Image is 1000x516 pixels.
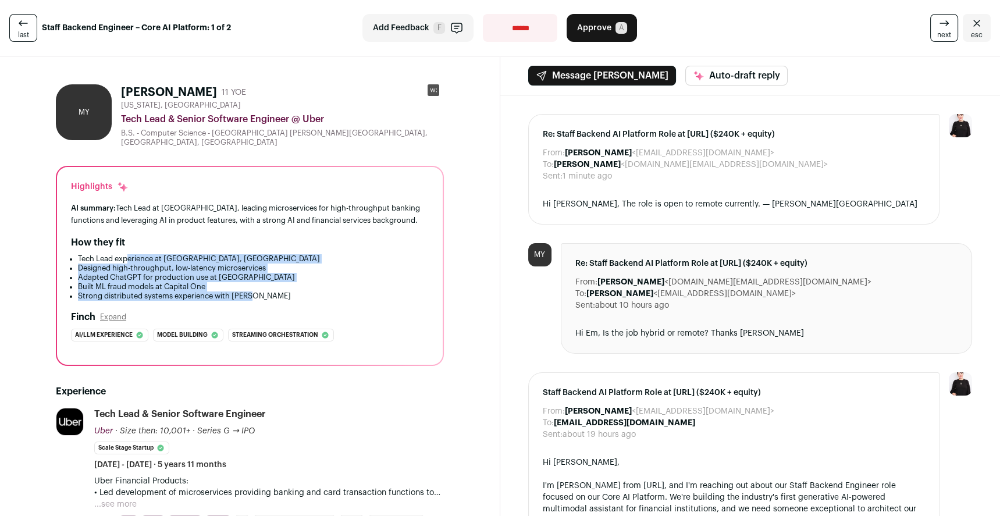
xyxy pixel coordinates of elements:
[949,114,972,137] img: 9240684-medium_jpg
[615,22,627,34] span: A
[75,329,133,341] span: Ai/llm experience
[565,149,632,157] b: [PERSON_NAME]
[372,22,429,34] span: Add Feedback
[232,329,318,341] span: Streaming orchestration
[42,22,231,34] strong: Staff Backend Engineer – Core AI Platform: 1 of 2
[543,170,563,182] dt: Sent:
[575,300,595,311] dt: Sent:
[565,147,774,159] dd: <[EMAIL_ADDRESS][DOMAIN_NAME]>
[94,487,444,499] p: • Led development of microservices providing banking and card transaction functions to Uber drivers.
[94,459,226,471] span: [DATE] - [DATE] · 5 years 11 months
[586,288,796,300] dd: <[EMAIL_ADDRESS][DOMAIN_NAME]>
[971,30,983,40] span: esc
[586,290,653,298] b: [PERSON_NAME]
[543,405,565,417] dt: From:
[554,419,695,427] b: [EMAIL_ADDRESS][DOMAIN_NAME]
[121,101,241,110] span: [US_STATE], [GEOGRAPHIC_DATA]
[528,66,676,86] button: Message [PERSON_NAME]
[94,408,266,421] div: Tech Lead & Senior Software Engineer
[575,328,958,339] div: Hi Em, Is the job hybrid or remote? Thanks [PERSON_NAME]
[575,288,586,300] dt: To:
[575,258,958,269] span: Re: Staff Backend AI Platform Role at [URL] ($240K + equity)
[157,329,208,341] span: Model building
[56,385,444,398] h2: Experience
[121,84,217,101] h1: [PERSON_NAME]
[554,159,828,170] dd: <[DOMAIN_NAME][EMAIL_ADDRESS][DOMAIN_NAME]>
[362,14,474,42] button: Add Feedback F
[56,84,112,140] div: MY
[963,14,991,42] a: Close
[78,254,429,264] li: Tech Lead experience at [GEOGRAPHIC_DATA], [GEOGRAPHIC_DATA]
[565,405,774,417] dd: <[EMAIL_ADDRESS][DOMAIN_NAME]>
[78,291,429,301] li: Strong distributed systems experience with [PERSON_NAME]
[565,407,632,415] b: [PERSON_NAME]
[543,457,926,468] div: Hi [PERSON_NAME],
[78,273,429,282] li: Adapted ChatGPT for production use at [GEOGRAPHIC_DATA]
[18,30,29,40] span: last
[543,129,926,140] span: Re: Staff Backend AI Platform Role at [URL] ($240K + equity)
[71,236,125,250] h2: How they fit
[949,372,972,396] img: 9240684-medium_jpg
[94,442,169,454] li: Scale Stage Startup
[543,429,563,440] dt: Sent:
[528,243,551,266] div: MY
[543,198,926,210] div: Hi [PERSON_NAME], The role is open to remote currently. — [PERSON_NAME][GEOGRAPHIC_DATA]
[595,300,669,311] dd: about 10 hours ago
[685,66,788,86] button: Auto-draft reply
[9,14,37,42] a: last
[94,427,113,435] span: Uber
[94,475,444,487] p: Uber Financial Products:
[930,14,958,42] a: next
[563,170,612,182] dd: 1 minute ago
[71,310,95,324] h2: Finch
[597,276,871,288] dd: <[DOMAIN_NAME][EMAIL_ADDRESS][DOMAIN_NAME]>
[543,159,554,170] dt: To:
[121,129,444,147] div: B.S. - Computer Science - [GEOGRAPHIC_DATA] [PERSON_NAME][GEOGRAPHIC_DATA], [GEOGRAPHIC_DATA], [G...
[563,429,636,440] dd: about 19 hours ago
[567,14,637,42] button: Approve A
[433,22,445,34] span: F
[121,112,444,126] div: Tech Lead & Senior Software Engineer @ Uber
[71,202,429,226] div: Tech Lead at [GEOGRAPHIC_DATA], leading microservices for high-throughput banking functions and l...
[543,147,565,159] dt: From:
[115,427,190,435] span: · Size then: 10,001+
[56,408,83,435] img: 046b842221cc5920251103cac33a6ce6d47e344b59eb72f0d26ba0bb907e91bb.jpg
[78,264,429,273] li: Designed high-throughput, low-latency microservices
[222,87,246,98] div: 11 YOE
[100,312,126,322] button: Expand
[543,387,926,398] span: Staff Backend AI Platform Role at [URL] ($240K + equity)
[575,276,597,288] dt: From:
[197,427,255,435] span: Series G → IPO
[597,278,664,286] b: [PERSON_NAME]
[554,161,621,169] b: [PERSON_NAME]
[94,499,137,510] button: ...see more
[78,282,429,291] li: Built ML fraud models at Capital One
[193,425,195,437] span: ·
[71,204,116,212] span: AI summary:
[937,30,951,40] span: next
[576,22,611,34] span: Approve
[543,417,554,429] dt: To:
[71,181,129,193] div: Highlights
